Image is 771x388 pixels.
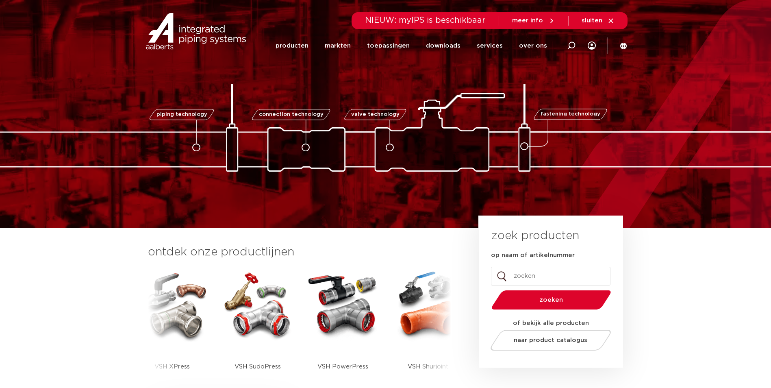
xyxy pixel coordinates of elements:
[488,330,613,351] a: naar product catalogus
[156,112,207,117] span: piping technology
[491,228,579,244] h3: zoek producten
[513,320,589,326] strong: of bekijk alle producten
[488,290,614,310] button: zoeken
[351,112,400,117] span: valve technology
[519,30,547,61] a: over ons
[582,17,615,24] a: sluiten
[477,30,503,61] a: services
[541,112,600,117] span: fastening technology
[512,17,555,24] a: meer info
[512,17,543,24] span: meer info
[588,37,596,54] div: my IPS
[491,267,610,286] input: zoeken
[276,30,308,61] a: producten
[325,30,351,61] a: markten
[258,112,323,117] span: connection technology
[514,337,587,343] span: naar product catalogus
[276,30,547,61] nav: Menu
[365,16,486,24] span: NIEUW: myIPS is beschikbaar
[148,244,451,260] h3: ontdek onze productlijnen
[513,297,590,303] span: zoeken
[491,251,575,259] label: op naam of artikelnummer
[426,30,460,61] a: downloads
[367,30,410,61] a: toepassingen
[582,17,602,24] span: sluiten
